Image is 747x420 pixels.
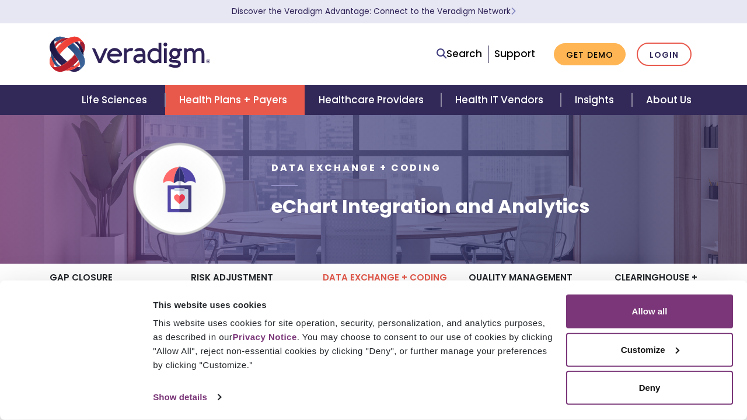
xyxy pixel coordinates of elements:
[165,85,305,115] a: Health Plans + Payers
[153,388,221,406] a: Show details
[511,6,516,17] span: Learn More
[271,161,441,174] span: Data Exchange + Coding
[305,85,441,115] a: Healthcare Providers
[494,47,535,61] a: Support
[566,371,733,405] button: Deny
[232,6,516,17] a: Discover the Veradigm Advantage: Connect to the Veradigm NetworkLearn More
[68,85,165,115] a: Life Sciences
[271,195,589,218] h1: eChart Integration and Analytics
[566,332,733,366] button: Customize
[50,35,210,73] img: Veradigm logo
[566,295,733,328] button: Allow all
[153,297,553,311] div: This website uses cookies
[153,316,553,372] div: This website uses cookies for site operation, security, personalization, and analytics purposes, ...
[441,85,561,115] a: Health IT Vendors
[437,46,482,62] a: Search
[561,85,631,115] a: Insights
[554,43,626,66] a: Get Demo
[637,43,692,66] a: Login
[232,332,296,342] a: Privacy Notice
[632,85,706,115] a: About Us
